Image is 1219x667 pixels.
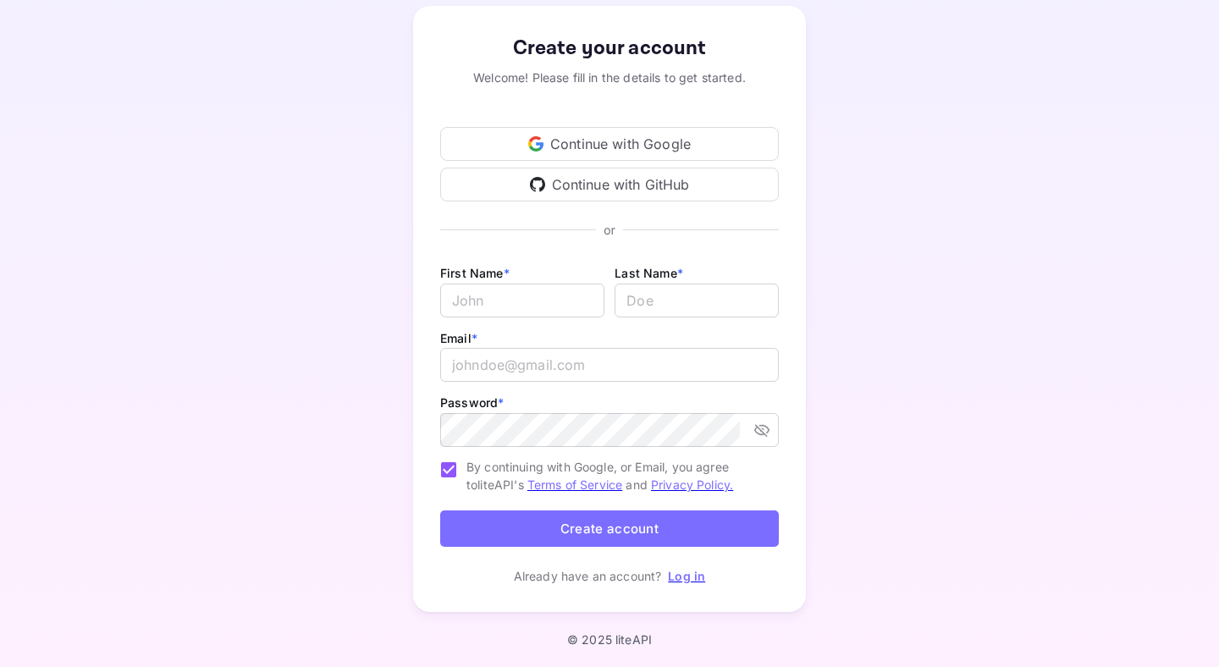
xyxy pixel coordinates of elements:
[440,33,779,63] div: Create your account
[651,477,733,492] a: Privacy Policy.
[440,510,779,547] button: Create account
[440,127,779,161] div: Continue with Google
[440,395,504,410] label: Password
[440,266,510,280] label: First Name
[440,348,779,382] input: johndoe@gmail.com
[440,69,779,86] div: Welcome! Please fill in the details to get started.
[514,567,662,585] p: Already have an account?
[668,569,705,583] a: Log in
[527,477,622,492] a: Terms of Service
[440,284,604,317] input: John
[615,266,683,280] label: Last Name
[615,284,779,317] input: Doe
[440,331,477,345] label: Email
[440,168,779,201] div: Continue with GitHub
[466,458,765,493] span: By continuing with Google, or Email, you agree to liteAPI's and
[567,632,652,647] p: © 2025 liteAPI
[747,415,777,445] button: toggle password visibility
